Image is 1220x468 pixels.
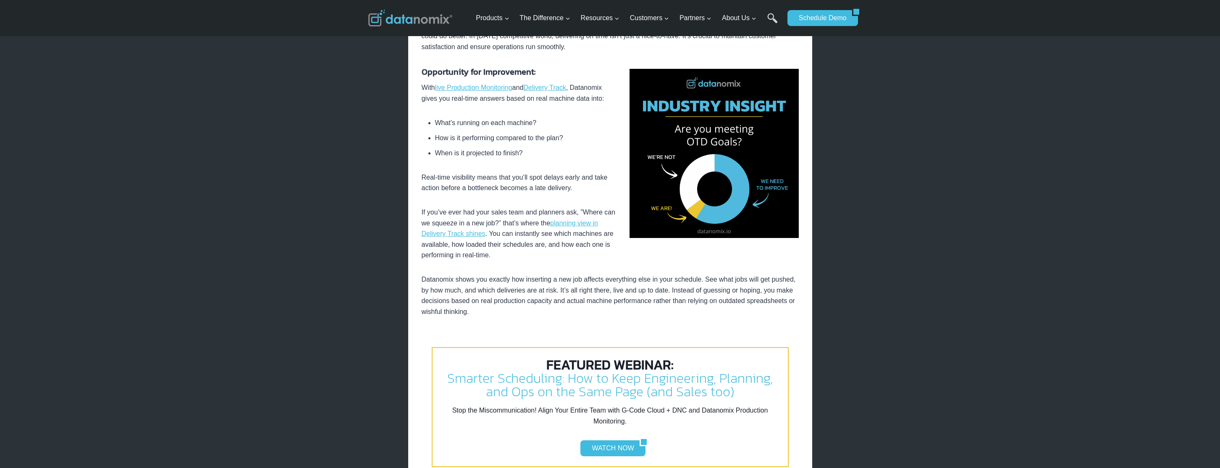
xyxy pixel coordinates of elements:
a: Smarter Scheduling: How to Keep Engineering, Planning, and Ops on the Same Page (and Sales too) [447,368,773,402]
li: When is it projected to finish? [435,148,799,159]
span: Partners [680,13,711,24]
span: About Us [722,13,756,24]
p: Datanomix shows you exactly how inserting a new job affects everything else in your schedule. See... [422,274,799,317]
span: Products [476,13,509,24]
li: What’s running on each machine? [435,118,799,128]
span: The Difference [519,13,570,24]
p: If you’ve ever had your sales team and planners ask, ”Where can we squeeze in a new job?” that’s ... [422,207,799,261]
nav: Primary Navigation [472,5,783,32]
a: Delivery Track [523,84,566,91]
strong: FEATURED WEBINAR: [546,355,674,375]
p: With and , Datanomix gives you real-time answers based on real machine data into: [422,82,799,104]
a: live Production Monitoring [435,84,512,91]
strong: Opportunity for Improvement: [422,65,536,78]
span: Customers [630,13,669,24]
a: Schedule Demo [787,10,852,26]
a: WATCH NOW [580,440,639,456]
a: Search [767,13,778,32]
p: Stop the Miscommunication! Align Your Entire Team with G-Code Cloud + DNC and Datanomix Productio... [439,405,781,426]
p: Not many shops are consistently hitting their goals. Most admit they’re either struggling or know... [422,20,799,52]
span: Resources [581,13,619,24]
img: Datanomix [368,10,452,26]
img: INDUSTRY INSIGHT: Not many manufacturers are consistently hitting their on-time delivery (OTD) go... [630,69,799,238]
li: How is it performing compared to the plan? [435,128,799,148]
p: Real-time visibility means that you’ll spot delays early and take action before a bottleneck beco... [422,172,799,193]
